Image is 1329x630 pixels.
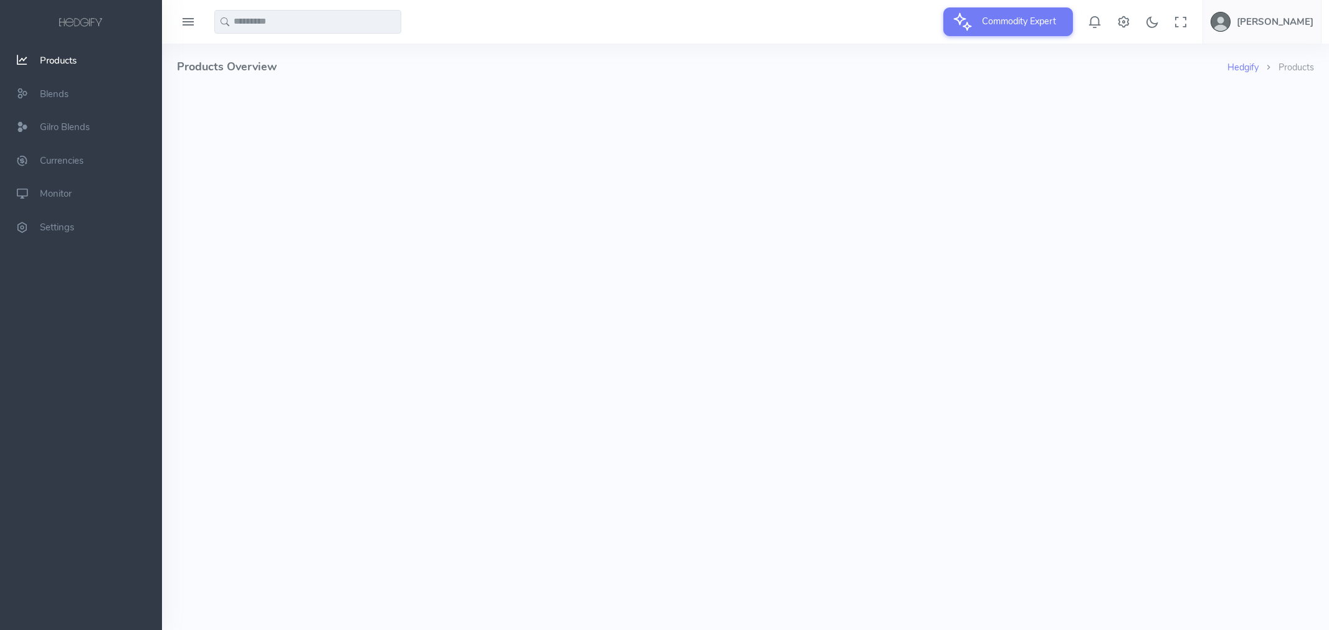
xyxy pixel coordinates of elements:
span: Settings [40,221,74,233]
button: Commodity Expert [943,7,1073,36]
span: Products [40,54,77,67]
h5: [PERSON_NAME] [1237,17,1313,27]
span: Monitor [40,188,72,200]
span: Currencies [40,154,83,167]
img: logo [57,16,105,30]
img: user-image [1211,12,1231,32]
span: Gilro Blends [40,121,90,133]
a: Hedgify [1227,61,1259,73]
li: Products [1259,61,1314,75]
span: Commodity Expert [974,7,1064,35]
span: Blends [40,88,69,100]
h4: Products Overview [177,44,1227,90]
a: Commodity Expert [943,15,1073,27]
